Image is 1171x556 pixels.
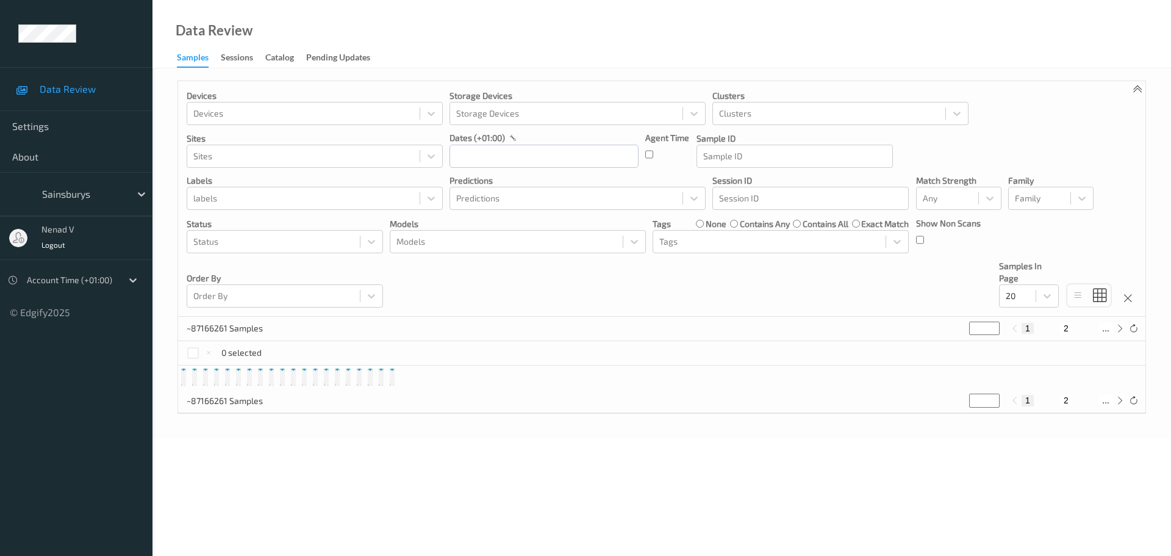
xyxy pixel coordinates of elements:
[999,260,1059,284] p: Samples In Page
[706,218,726,230] label: none
[449,90,706,102] p: Storage Devices
[176,24,252,37] div: Data Review
[861,218,909,230] label: exact match
[265,49,306,67] a: Catalog
[803,218,848,230] label: contains all
[1060,323,1072,334] button: 2
[1008,175,1094,187] p: Family
[187,175,443,187] p: labels
[306,51,370,67] div: Pending Updates
[1060,395,1072,406] button: 2
[449,175,706,187] p: Predictions
[740,218,790,230] label: contains any
[1098,323,1113,334] button: ...
[221,49,265,67] a: Sessions
[916,175,1001,187] p: Match Strength
[1022,323,1034,334] button: 1
[177,49,221,68] a: Samples
[177,51,209,68] div: Samples
[1098,395,1113,406] button: ...
[221,347,262,359] p: 0 selected
[265,51,294,67] div: Catalog
[221,51,253,67] div: Sessions
[697,132,893,145] p: Sample ID
[916,217,981,229] p: Show Non Scans
[187,90,443,102] p: Devices
[712,175,909,187] p: Session ID
[306,49,382,67] a: Pending Updates
[653,218,671,230] p: Tags
[187,322,278,334] p: ~87166261 Samples
[1022,395,1034,406] button: 1
[645,132,689,144] p: Agent Time
[390,218,646,230] p: Models
[187,272,383,284] p: Order By
[187,132,443,145] p: Sites
[187,218,383,230] p: Status
[449,132,505,144] p: dates (+01:00)
[712,90,969,102] p: Clusters
[187,395,278,407] p: ~87166261 Samples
